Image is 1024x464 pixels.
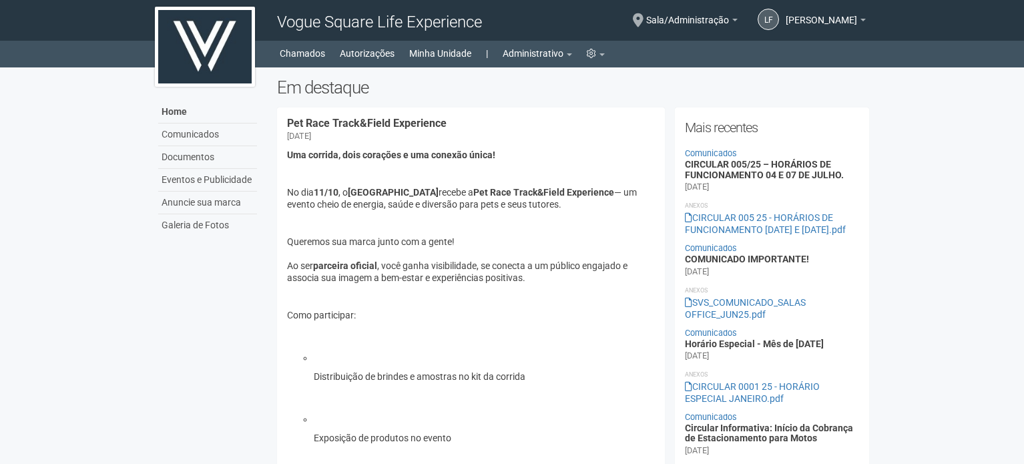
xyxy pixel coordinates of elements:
strong: Uma corrida, dois corações e uma conexão única! [287,150,495,160]
p: Como participar: [287,309,655,321]
h2: Mais recentes [685,118,859,138]
a: CIRCULAR 005/25 – HORÁRIOS DE FUNCIONAMENTO 04 E 07 DE JULHO. [685,159,844,180]
div: [DATE] [685,181,709,193]
img: logo.jpg [155,7,255,87]
p: No dia , o recebe a — um evento cheio de energia, saúde e diversão para pets e seus tutores. [287,186,655,210]
a: Home [158,101,257,124]
li: Anexos [685,369,859,381]
a: [PERSON_NAME] [786,17,866,27]
a: | [486,44,488,63]
a: LF [758,9,779,30]
li: Anexos [685,284,859,296]
div: [DATE] [685,266,709,278]
a: COMUNICADO IMPORTANTE! [685,254,809,264]
span: Letícia Florim [786,2,857,25]
p: Exposição de produtos no evento [314,432,655,444]
div: [DATE] [685,445,709,457]
p: Distribuição de brindes e amostras no kit da corrida [314,371,655,383]
a: Comunicados [685,412,737,422]
a: Comunicados [685,243,737,253]
a: Autorizações [340,44,395,63]
a: Eventos e Publicidade [158,169,257,192]
a: Circular Informativa: Início da Cobrança de Estacionamento para Motos [685,423,853,443]
a: SVS_COMUNICADO_SALAS OFFICE_JUN25.pdf [685,297,806,320]
strong: [GEOGRAPHIC_DATA] [348,187,439,198]
a: Comunicados [685,328,737,338]
span: Vogue Square Life Experience [277,13,482,31]
a: Administrativo [503,44,572,63]
strong: 11/10 [314,187,338,198]
strong: parceira oficial [313,260,377,271]
strong: Pet Race Track&Field Experience [473,187,614,198]
li: Anexos [685,200,859,212]
div: [DATE] [685,350,709,362]
a: Configurações [587,44,605,63]
a: Horário Especial - Mês de [DATE] [685,338,824,349]
a: CIRCULAR 005 25 - HORÁRIOS DE FUNCIONAMENTO [DATE] E [DATE].pdf [685,212,846,235]
h2: Em destaque [277,77,869,97]
a: Pet Race Track&Field Experience [287,117,447,130]
a: Galeria de Fotos [158,214,257,236]
a: Chamados [280,44,325,63]
a: Comunicados [685,148,737,158]
a: Anuncie sua marca [158,192,257,214]
p: Queremos sua marca junto com a gente! Ao ser , você ganha visibilidade, se conecta a um público e... [287,236,655,284]
a: Documentos [158,146,257,169]
a: Minha Unidade [409,44,471,63]
a: CIRCULAR 0001 25 - HORÁRIO ESPECIAL JANEIRO.pdf [685,381,820,404]
a: Comunicados [158,124,257,146]
div: [DATE] [287,130,311,142]
span: Sala/Administração [646,2,729,25]
a: Sala/Administração [646,17,738,27]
